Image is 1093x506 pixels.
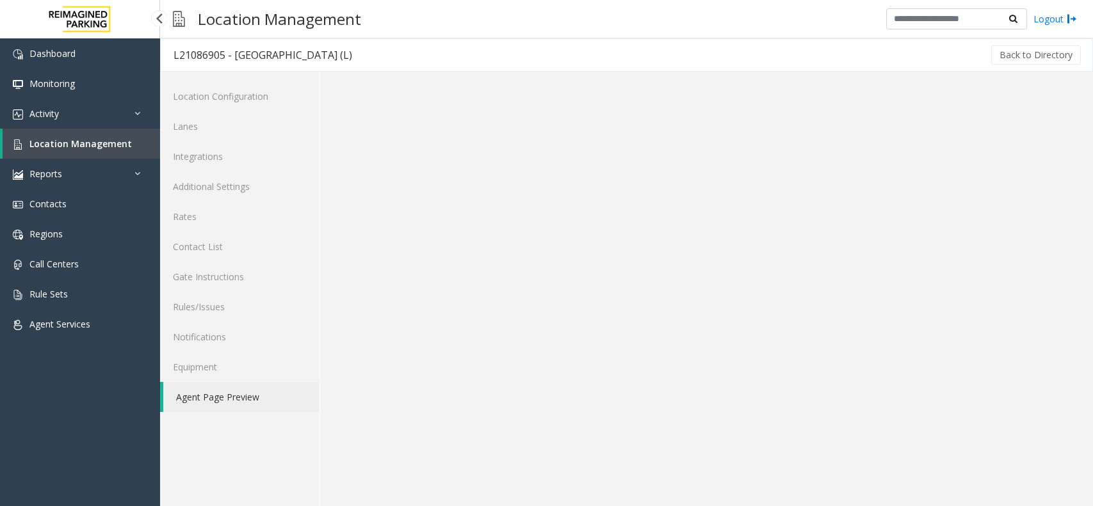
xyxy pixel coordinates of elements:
a: Rules/Issues [160,292,320,322]
a: Rates [160,202,320,232]
a: Contact List [160,232,320,262]
img: logout [1067,12,1077,26]
a: Gate Instructions [160,262,320,292]
img: 'icon' [13,109,23,120]
span: Rule Sets [29,288,68,300]
button: Back to Directory [991,45,1081,65]
a: Logout [1033,12,1077,26]
span: Contacts [29,198,67,210]
img: 'icon' [13,260,23,270]
span: Regions [29,228,63,240]
span: Reports [29,168,62,180]
div: L21086905 - [GEOGRAPHIC_DATA] (L) [174,47,352,63]
a: Integrations [160,141,320,171]
a: Agent Page Preview [163,382,320,412]
img: 'icon' [13,49,23,59]
a: Lanes [160,111,320,141]
a: Location Configuration [160,81,320,111]
span: Dashboard [29,47,76,59]
span: Call Centers [29,258,79,270]
span: Agent Services [29,318,90,330]
img: 'icon' [13,139,23,150]
img: 'icon' [13,170,23,180]
a: Location Management [3,129,160,159]
a: Notifications [160,322,320,352]
a: Equipment [160,352,320,382]
img: 'icon' [13,200,23,210]
h3: Location Management [191,3,368,35]
span: Location Management [29,138,132,150]
span: Activity [29,107,59,120]
img: 'icon' [13,230,23,240]
img: 'icon' [13,79,23,90]
span: Monitoring [29,77,75,90]
img: pageIcon [173,3,185,35]
img: 'icon' [13,290,23,300]
a: Additional Settings [160,171,320,202]
img: 'icon' [13,320,23,330]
